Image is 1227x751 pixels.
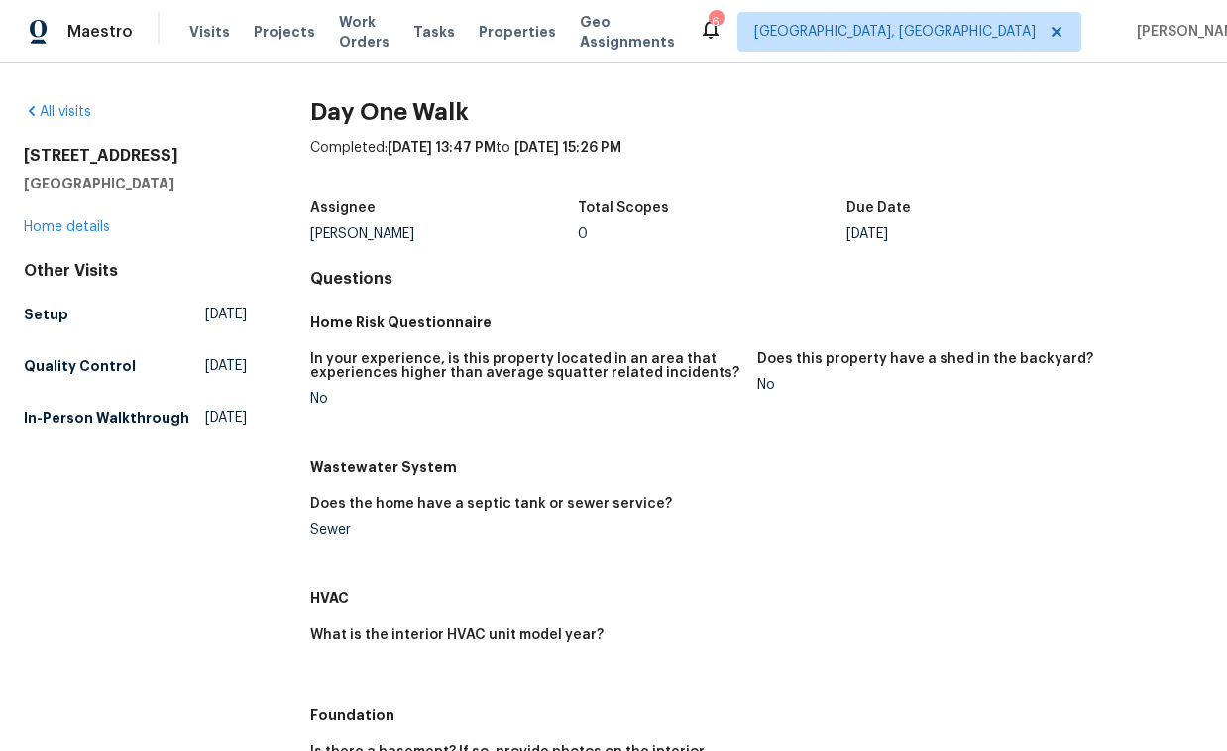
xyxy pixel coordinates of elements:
span: [DATE] [205,408,247,428]
h5: What is the interior HVAC unit model year? [310,628,604,642]
h5: Home Risk Questionnaire [310,313,1203,332]
span: Work Orders [339,12,390,52]
h2: [STREET_ADDRESS] [24,146,247,166]
div: Completed: to [310,138,1203,189]
h5: In your experience, is this property located in an area that experiences higher than average squa... [310,352,740,380]
div: 6 [709,12,723,32]
span: Maestro [67,22,133,42]
span: Projects [254,22,315,42]
div: Sewer [310,523,740,537]
h5: Assignee [310,201,376,215]
h5: Foundation [310,705,1203,725]
span: [DATE] 13:47 PM [388,141,496,155]
h5: Setup [24,305,68,324]
h5: HVAC [310,588,1203,608]
a: In-Person Walkthrough[DATE] [24,400,247,436]
h5: In-Person Walkthrough [24,408,189,428]
div: No [310,392,740,406]
span: Properties [479,22,556,42]
span: [DATE] [205,356,247,376]
a: Home details [24,220,110,234]
a: All visits [24,105,91,119]
span: Visits [189,22,230,42]
div: [PERSON_NAME] [310,227,578,241]
span: Tasks [413,25,455,39]
h2: Day One Walk [310,102,1203,122]
h5: Quality Control [24,356,136,376]
div: [DATE] [846,227,1114,241]
a: Quality Control[DATE] [24,348,247,384]
div: No [757,378,1187,392]
h4: Questions [310,269,1203,289]
h5: Total Scopes [578,201,669,215]
h5: Does the home have a septic tank or sewer service? [310,497,672,511]
div: Other Visits [24,261,247,281]
h5: Does this property have a shed in the backyard? [757,352,1093,366]
span: Geo Assignments [580,12,675,52]
span: [GEOGRAPHIC_DATA], [GEOGRAPHIC_DATA] [754,22,1036,42]
h5: Wastewater System [310,457,1203,477]
span: [DATE] [205,305,247,324]
h5: [GEOGRAPHIC_DATA] [24,174,247,193]
div: 0 [578,227,845,241]
h5: Due Date [846,201,911,215]
a: Setup[DATE] [24,297,247,332]
span: [DATE] 15:26 PM [514,141,621,155]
